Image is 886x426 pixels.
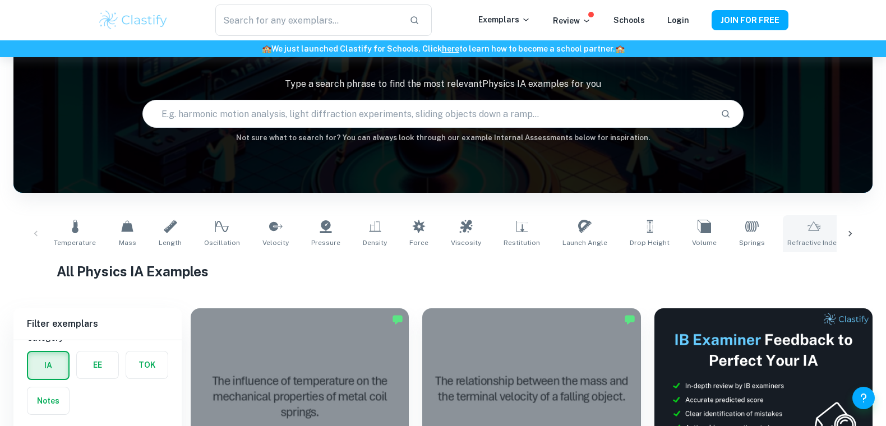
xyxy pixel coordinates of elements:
h6: We just launched Clastify for Schools. Click to learn how to become a school partner. [2,43,884,55]
span: Force [409,238,428,248]
p: Type a search phrase to find the most relevant Physics IA examples for you [13,77,873,91]
span: Mass [119,238,136,248]
h6: Not sure what to search for? You can always look through our example Internal Assessments below f... [13,132,873,143]
span: Springs [739,238,765,248]
span: Volume [692,238,717,248]
p: Review [553,15,591,27]
h6: Filter exemplars [13,308,182,340]
button: Help and Feedback [852,387,875,409]
span: Length [159,238,182,248]
button: Search [716,104,735,123]
span: Refractive Index [787,238,841,248]
span: Oscillation [204,238,240,248]
p: Exemplars [478,13,530,26]
span: Temperature [54,238,96,248]
input: Search for any exemplars... [215,4,400,36]
a: here [442,44,459,53]
img: Marked [624,314,635,325]
h1: All Physics IA Examples [57,261,830,281]
a: Login [667,16,689,25]
img: Clastify logo [98,9,169,31]
span: Density [363,238,387,248]
button: EE [77,351,118,378]
input: E.g. harmonic motion analysis, light diffraction experiments, sliding objects down a ramp... [143,98,712,129]
span: Pressure [311,238,340,248]
span: Launch Angle [562,238,607,248]
a: Schools [613,16,645,25]
button: JOIN FOR FREE [712,10,788,30]
span: Restitution [504,238,540,248]
span: Drop Height [630,238,670,248]
img: Marked [392,314,403,325]
span: Velocity [262,238,289,248]
button: IA [28,352,68,379]
button: TOK [126,351,168,378]
span: 🏫 [615,44,625,53]
span: Viscosity [451,238,481,248]
button: Notes [27,387,69,414]
span: 🏫 [262,44,271,53]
